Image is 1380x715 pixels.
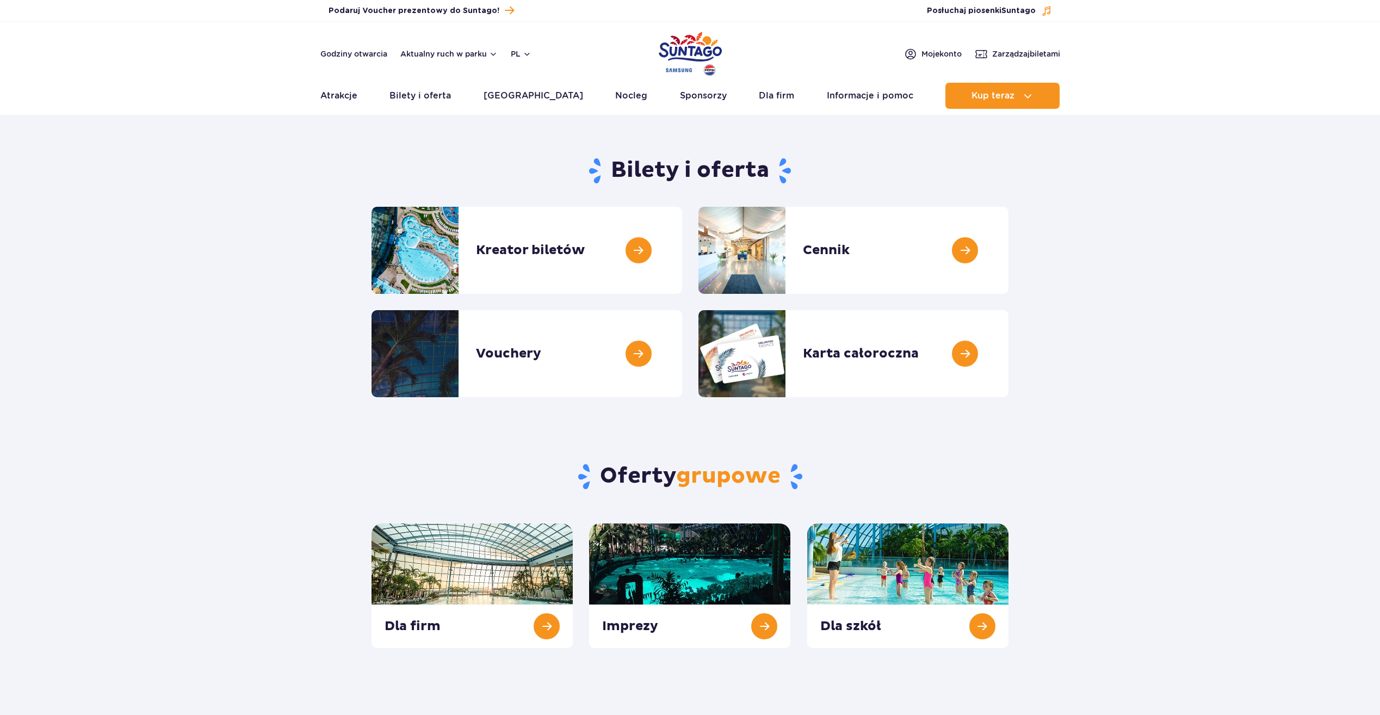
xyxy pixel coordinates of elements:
span: Moje konto [921,48,962,59]
a: Nocleg [615,83,647,109]
span: Kup teraz [971,91,1014,101]
a: Informacje i pomoc [827,83,913,109]
button: Posłuchaj piosenkiSuntago [927,5,1052,16]
h1: Bilety i oferta [372,157,1008,185]
a: Godziny otwarcia [320,48,387,59]
a: Sponsorzy [680,83,727,109]
span: Posłuchaj piosenki [927,5,1036,16]
span: grupowe [676,463,781,490]
button: Aktualny ruch w parku [400,50,498,58]
a: Podaruj Voucher prezentowy do Suntago! [329,3,514,18]
a: Bilety i oferta [389,83,451,109]
h2: Oferty [372,463,1008,491]
button: Kup teraz [945,83,1060,109]
span: Suntago [1001,7,1036,15]
a: Park of Poland [659,27,722,77]
button: pl [511,48,531,59]
span: Zarządzaj biletami [992,48,1060,59]
a: Dla firm [759,83,794,109]
a: [GEOGRAPHIC_DATA] [484,83,583,109]
span: Podaruj Voucher prezentowy do Suntago! [329,5,499,16]
a: Zarządzajbiletami [975,47,1060,60]
a: Mojekonto [904,47,962,60]
a: Atrakcje [320,83,357,109]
